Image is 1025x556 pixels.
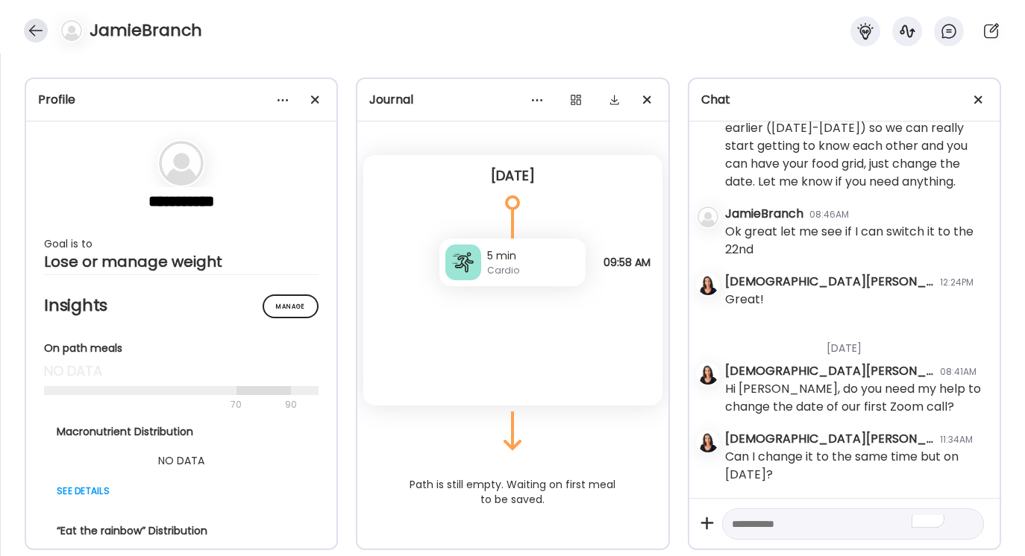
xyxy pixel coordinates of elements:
[283,396,298,414] div: 90
[375,167,650,185] div: [DATE]
[725,101,988,191] div: Great! If you'd like to have our first call a bit earlier ([DATE]-[DATE]) so we can really start ...
[940,365,977,379] div: 08:41AM
[44,362,319,380] div: no data
[725,430,934,448] div: [DEMOGRAPHIC_DATA][PERSON_NAME]
[44,235,319,253] div: Goal is to
[809,208,849,221] div: 08:46AM
[44,294,319,317] h2: Insights
[487,248,580,264] div: 5 min
[701,91,988,109] div: Chat
[44,396,280,414] div: 70
[698,206,718,227] img: bg-avatar-default.svg
[940,276,974,289] div: 12:24PM
[725,291,764,309] div: Great!
[698,364,718,385] img: avatars%2FmcUjd6cqKYdgkG45clkwT2qudZq2
[44,253,319,271] div: Lose or manage weight
[159,141,204,186] img: bg-avatar-default.svg
[487,264,580,277] div: Cardio
[725,223,988,259] div: Ok great let me see if I can switch it to the 22nd
[38,91,325,109] div: Profile
[44,341,319,356] div: On path meals
[57,452,306,470] div: NO DATA
[725,273,934,291] div: [DEMOGRAPHIC_DATA][PERSON_NAME]
[732,515,947,533] textarea: To enrich screen reader interactions, please activate Accessibility in Grammarly extension settings
[725,362,934,380] div: [DEMOGRAPHIC_DATA][PERSON_NAME]
[369,91,656,109] div: Journal
[725,380,988,416] div: Hi [PERSON_NAME], do you need my help to change the date of our first Zoom call?
[57,523,306,539] div: “Eat the rainbow” Distribution
[393,471,632,513] div: Path is still empty. Waiting on first meal to be saved.
[698,432,718,452] img: avatars%2FmcUjd6cqKYdgkG45clkwT2qudZq2
[57,424,306,440] div: Macronutrient Distribution
[698,274,718,295] img: avatars%2FmcUjd6cqKYdgkG45clkwT2qudZq2
[940,433,973,446] div: 11:34AM
[61,20,82,41] img: bg-avatar-default.svg
[725,323,988,362] div: [DATE]
[604,256,651,269] span: 09:58 AM
[90,19,202,42] h4: JamieBranch
[725,205,803,223] div: JamieBranch
[725,448,988,484] div: Can I change it to the same time but on [DATE]?
[263,294,319,318] div: Manage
